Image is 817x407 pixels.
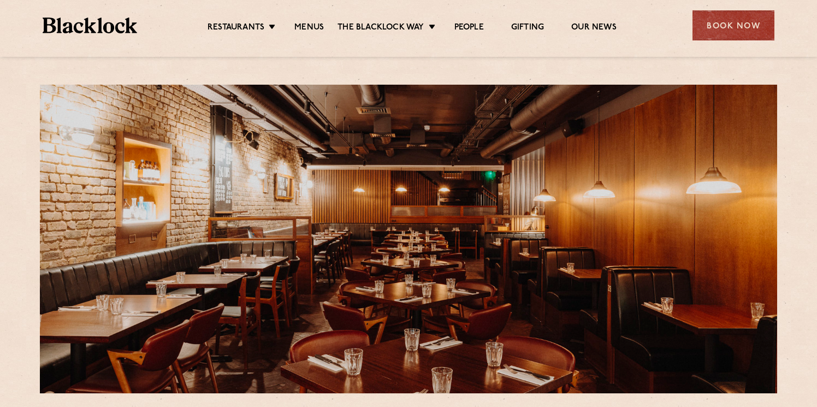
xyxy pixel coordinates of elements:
[692,10,774,40] div: Book Now
[454,22,484,34] a: People
[571,22,617,34] a: Our News
[43,17,137,33] img: BL_Textured_Logo-footer-cropped.svg
[338,22,424,34] a: The Blacklock Way
[511,22,544,34] a: Gifting
[208,22,264,34] a: Restaurants
[294,22,324,34] a: Menus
